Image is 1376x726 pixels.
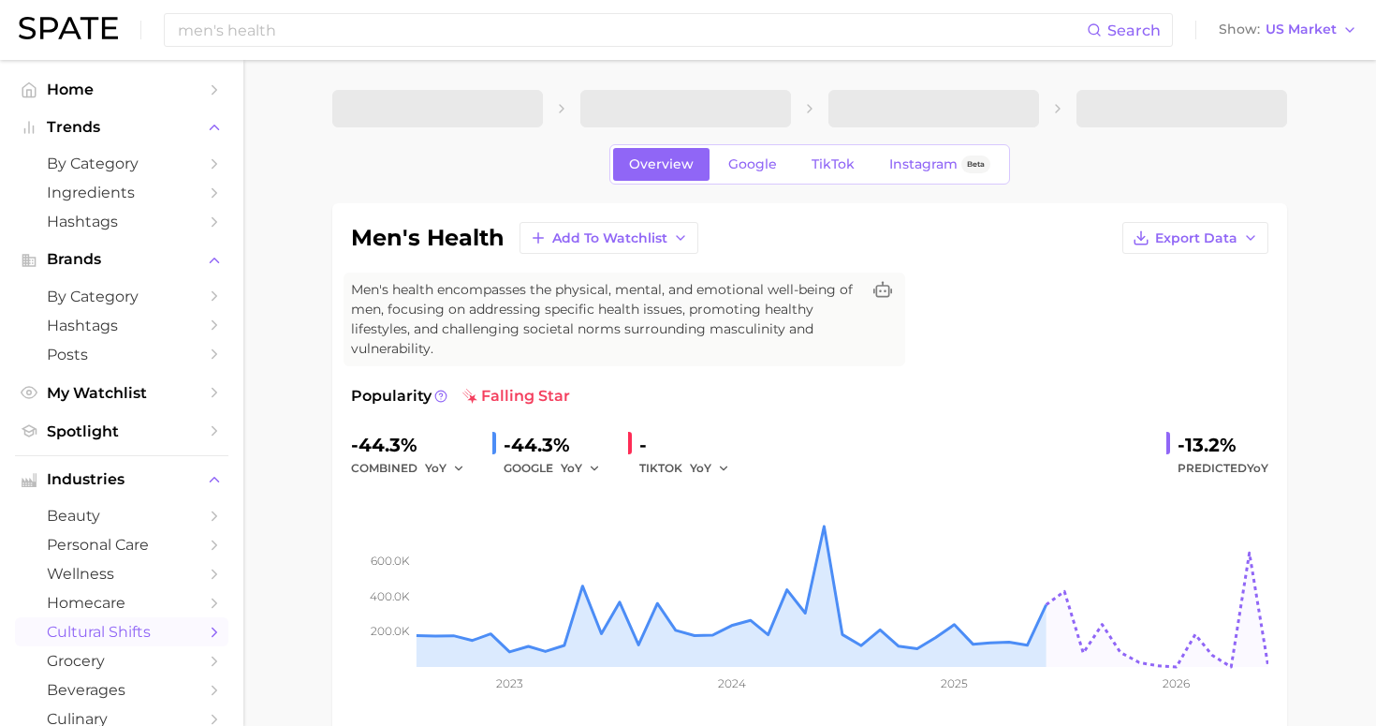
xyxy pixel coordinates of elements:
button: Trends [15,113,228,141]
div: GOOGLE [504,457,613,480]
span: Search [1107,22,1161,39]
span: Hashtags [47,317,197,334]
div: -13.2% [1178,430,1268,460]
span: Popularity [351,385,432,407]
button: Brands [15,245,228,274]
a: by Category [15,149,228,178]
span: YoY [561,460,582,476]
span: US Market [1266,24,1337,35]
span: TikTok [812,156,855,172]
button: YoY [561,457,601,480]
img: SPATE [19,17,118,39]
div: -44.3% [351,430,477,460]
button: Export Data [1122,222,1268,254]
a: Ingredients [15,178,228,207]
div: - [639,430,742,460]
a: wellness [15,559,228,588]
a: beverages [15,675,228,704]
button: YoY [425,457,465,480]
span: cultural shifts [47,623,197,641]
a: personal care [15,530,228,559]
tspan: 2025 [941,676,968,690]
span: YoY [425,460,446,476]
span: by Category [47,155,197,172]
span: Home [47,81,197,98]
a: My Watchlist [15,378,228,407]
a: Overview [613,148,710,181]
input: Search here for a brand, industry, or ingredient [176,14,1087,46]
a: beauty [15,501,228,530]
span: Spotlight [47,422,197,440]
button: YoY [690,457,730,480]
span: Brands [47,251,197,268]
span: Men's health encompasses the physical, mental, and emotional well-being of men, focusing on addre... [351,280,860,359]
a: Home [15,75,228,104]
a: grocery [15,646,228,675]
button: ShowUS Market [1214,18,1362,42]
span: by Category [47,288,197,305]
span: beverages [47,681,197,699]
div: -44.3% [504,430,613,460]
span: Show [1219,24,1260,35]
a: Posts [15,340,228,369]
span: grocery [47,652,197,670]
a: cultural shifts [15,617,228,646]
span: Posts [47,346,197,363]
span: Trends [47,119,197,136]
a: Hashtags [15,207,228,236]
div: combined [351,457,477,480]
span: beauty [47,507,197,525]
span: Google [728,156,777,172]
span: Instagram [889,156,958,172]
h1: men's health [351,227,505,249]
button: Add to Watchlist [520,222,698,254]
tspan: 2026 [1163,676,1190,690]
div: TIKTOK [639,457,742,480]
a: Google [712,148,793,181]
span: My Watchlist [47,384,197,402]
a: Hashtags [15,311,228,340]
a: TikTok [796,148,871,181]
span: Add to Watchlist [552,230,667,246]
span: YoY [1247,461,1268,475]
a: InstagramBeta [873,148,1006,181]
tspan: 2023 [496,676,523,690]
span: Industries [47,471,197,488]
span: Export Data [1155,230,1237,246]
span: Overview [629,156,694,172]
span: personal care [47,536,197,554]
span: Ingredients [47,184,197,201]
a: Spotlight [15,417,228,446]
tspan: 2024 [718,676,746,690]
button: Industries [15,466,228,494]
span: Hashtags [47,213,197,230]
span: homecare [47,594,197,612]
span: falling star [462,385,570,407]
img: falling star [462,389,477,404]
span: Beta [967,156,985,172]
span: Predicted [1178,457,1268,480]
span: YoY [690,460,711,476]
span: wellness [47,565,197,583]
a: homecare [15,588,228,617]
a: by Category [15,282,228,311]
